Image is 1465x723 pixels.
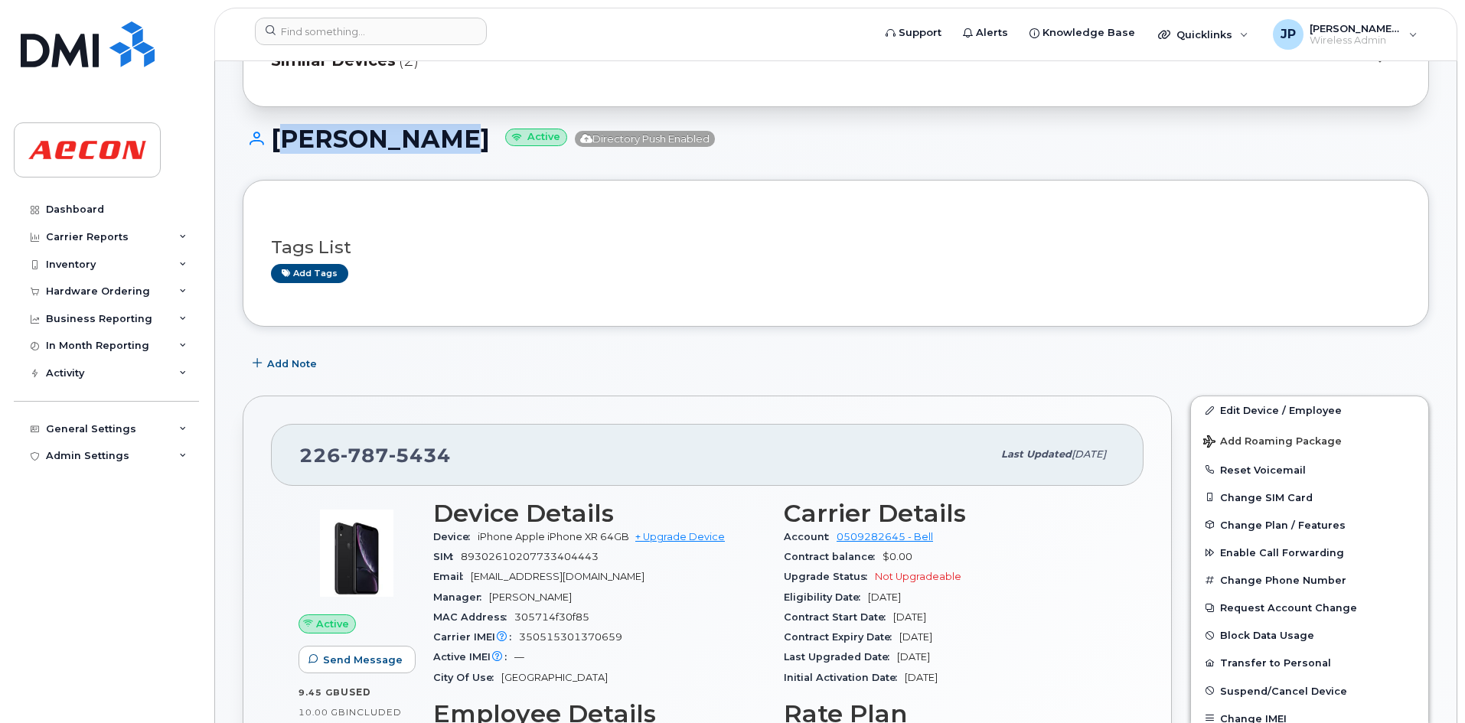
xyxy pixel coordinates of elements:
[1191,621,1428,649] button: Block Data Usage
[1191,539,1428,566] button: Enable Call Forwarding
[514,611,589,623] span: 305714f30f85
[433,631,519,643] span: Carrier IMEI
[1191,396,1428,424] a: Edit Device / Employee
[433,611,514,623] span: MAC Address
[784,571,875,582] span: Upgrade Status
[461,551,599,562] span: 89302610207733404443
[893,611,926,623] span: [DATE]
[1310,34,1401,47] span: Wireless Admin
[883,551,912,562] span: $0.00
[1191,594,1428,621] button: Request Account Change
[784,611,893,623] span: Contract Start Date
[519,631,622,643] span: 350515301370659
[433,672,501,683] span: City Of Use
[433,531,478,542] span: Device
[299,444,451,467] span: 226
[1191,677,1428,705] button: Suspend/Cancel Device
[784,631,899,643] span: Contract Expiry Date
[243,350,330,377] button: Add Note
[311,507,403,599] img: image20231002-3703462-1qb80zy.jpeg
[952,18,1019,48] a: Alerts
[471,571,644,582] span: [EMAIL_ADDRESS][DOMAIN_NAME]
[784,672,905,683] span: Initial Activation Date
[1001,448,1072,460] span: Last updated
[271,264,348,283] a: Add tags
[899,25,941,41] span: Support
[1281,25,1296,44] span: JP
[1191,566,1428,594] button: Change Phone Number
[784,591,868,603] span: Eligibility Date
[1019,18,1146,48] a: Knowledge Base
[299,646,416,673] button: Send Message
[1310,22,1401,34] span: [PERSON_NAME] Punjabi
[323,653,403,667] span: Send Message
[389,444,451,467] span: 5434
[271,238,1401,257] h3: Tags List
[1220,519,1346,530] span: Change Plan / Features
[976,25,1008,41] span: Alerts
[875,571,961,582] span: Not Upgradeable
[897,651,930,663] span: [DATE]
[1220,685,1347,696] span: Suspend/Cancel Device
[837,531,933,542] a: 0509282645 - Bell
[243,125,1429,152] h1: [PERSON_NAME]
[784,551,883,562] span: Contract balance
[341,686,371,698] span: used
[514,651,524,663] span: —
[1042,25,1135,41] span: Knowledge Base
[267,357,317,371] span: Add Note
[1203,435,1342,450] span: Add Roaming Package
[1176,28,1232,41] span: Quicklinks
[1191,425,1428,456] button: Add Roaming Package
[299,707,346,718] span: 10.00 GB
[905,672,938,683] span: [DATE]
[1191,456,1428,484] button: Reset Voicemail
[505,129,567,146] small: Active
[316,617,349,631] span: Active
[1220,547,1344,559] span: Enable Call Forwarding
[1262,19,1428,50] div: Jaimini Punjabi
[433,500,765,527] h3: Device Details
[1072,448,1106,460] span: [DATE]
[868,591,901,603] span: [DATE]
[299,687,341,698] span: 9.45 GB
[255,18,487,45] input: Find something...
[433,591,489,603] span: Manager
[784,531,837,542] span: Account
[784,651,897,663] span: Last Upgraded Date
[433,651,514,663] span: Active IMEI
[478,531,629,542] span: iPhone Apple iPhone XR 64GB
[1191,484,1428,511] button: Change SIM Card
[784,500,1116,527] h3: Carrier Details
[875,18,952,48] a: Support
[635,531,725,542] a: + Upgrade Device
[575,131,715,147] span: Directory Push Enabled
[341,444,389,467] span: 787
[899,631,932,643] span: [DATE]
[1191,511,1428,539] button: Change Plan / Features
[501,672,608,683] span: [GEOGRAPHIC_DATA]
[433,551,461,562] span: SIM
[433,571,471,582] span: Email
[489,591,572,603] span: [PERSON_NAME]
[1191,649,1428,676] button: Transfer to Personal
[1147,19,1259,50] div: Quicklinks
